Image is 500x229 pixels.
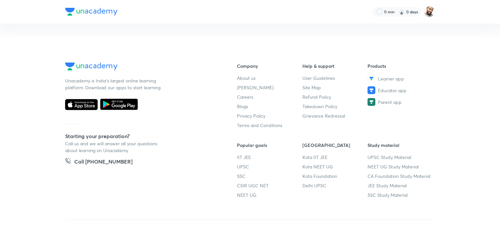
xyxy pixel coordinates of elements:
[237,103,302,110] a: Blogs
[237,154,302,161] a: IIT JEE
[302,154,368,161] a: Kota IIT JEE
[237,163,302,170] a: UPSC
[237,112,302,119] a: Privacy Policy
[65,140,163,154] p: Call us and we will answer all your questions about learning on Unacademy
[74,158,132,167] h5: Call [PHONE_NUMBER]
[237,182,302,189] a: CSIR UGC NET
[237,142,302,149] h6: Popular goals
[237,173,302,179] a: SSC
[302,93,368,100] a: Refund Policy
[65,8,118,16] img: Company Logo
[302,75,368,81] a: User Guidelines
[302,142,368,149] h6: [GEOGRAPHIC_DATA]
[302,173,368,179] a: Kota Foundation
[368,75,433,82] a: Learner app
[65,63,118,70] img: Company Logo
[378,75,404,82] span: Learner app
[237,93,302,100] a: Careers
[237,84,302,91] a: [PERSON_NAME]
[368,86,433,94] a: Educator app
[237,93,253,100] span: Careers
[368,182,433,189] a: JEE Study Material
[302,182,368,189] a: Delhi UPSC
[65,63,216,72] a: Company Logo
[398,8,405,15] img: streak
[302,63,368,69] h6: Help & support
[237,75,302,81] a: About us
[368,142,433,149] h6: Study material
[368,173,433,179] a: CA Foundation Study Material
[302,112,368,119] a: Grievance Redressal
[424,6,435,17] img: Sumit Kumar
[378,87,407,94] span: Educator app
[302,103,368,110] a: Takedown Policy
[378,99,402,106] span: Parent app
[368,192,433,198] a: SSC Study Material
[237,122,302,129] a: Terms and Conditions
[368,163,433,170] a: NEET UG Study Material
[368,86,375,94] img: Educator app
[368,63,433,69] h6: Products
[368,98,375,106] img: Parent app
[368,154,433,161] a: UPSC Study Material
[368,98,433,106] a: Parent app
[65,132,216,140] h5: Starting your preparation?
[237,192,302,198] a: NEET UG
[302,84,368,91] a: Site Map
[302,163,368,170] a: Kota NEET UG
[237,63,302,69] h6: Company
[368,75,375,82] img: Learner app
[65,158,132,167] a: Call [PHONE_NUMBER]
[65,77,163,91] p: Unacademy is India’s largest online learning platform. Download our apps to start learning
